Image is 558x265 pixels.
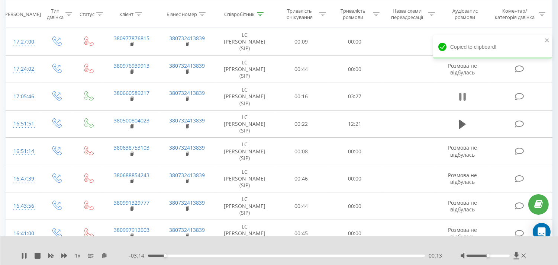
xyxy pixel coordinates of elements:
div: 16:47:39 [13,172,32,186]
td: 00:00 [328,192,381,220]
div: Accessibility label [164,254,167,257]
div: Статус [80,11,94,17]
td: 00:00 [328,138,381,165]
td: 00:00 [328,55,381,83]
div: Назва схеми переадресації [388,8,426,20]
td: 00:16 [275,83,328,111]
a: 380660589217 [114,89,149,96]
div: Тип дзвінка [46,8,64,20]
span: - 03:14 [129,252,148,259]
a: 380732413839 [169,199,205,206]
a: 380688854243 [114,172,149,179]
td: 00:00 [328,220,381,248]
td: 00:08 [275,138,328,165]
span: 1 x [75,252,80,259]
a: 380638753103 [114,144,149,151]
td: 00:45 [275,220,328,248]
td: LC [PERSON_NAME] (SIP) [215,220,275,248]
a: 380997912603 [114,226,149,233]
div: 16:43:56 [13,199,32,213]
div: Open Intercom Messenger [533,223,551,241]
span: Розмова не відбулась [448,172,477,185]
div: Тривалість розмови [335,8,371,20]
td: 00:00 [328,28,381,56]
div: Тривалість очікування [281,8,318,20]
td: LC [PERSON_NAME] (SIP) [215,28,275,56]
td: LC [PERSON_NAME] (SIP) [215,138,275,165]
span: Розмова не відбулась [448,226,477,240]
a: 380732413839 [169,172,205,179]
td: 03:27 [328,83,381,111]
td: 12:21 [328,110,381,138]
div: Copied to clipboard! [433,35,552,59]
a: 380976939913 [114,62,149,69]
td: 00:00 [328,165,381,192]
td: LC [PERSON_NAME] (SIP) [215,55,275,83]
td: LC [PERSON_NAME] (SIP) [215,110,275,138]
a: 380732413839 [169,226,205,233]
td: 00:46 [275,165,328,192]
a: 380977876815 [114,35,149,42]
td: 00:44 [275,55,328,83]
span: Розмова не відбулась [448,199,477,213]
td: LC [PERSON_NAME] (SIP) [215,192,275,220]
div: 16:51:14 [13,144,32,159]
span: Розмова не відбулась [448,144,477,158]
div: Співробітник [225,11,255,17]
a: 380732413839 [169,89,205,96]
div: Клієнт [119,11,133,17]
span: Розмова не відбулась [448,62,477,76]
div: 16:51:51 [13,116,32,131]
td: LC [PERSON_NAME] (SIP) [215,165,275,192]
div: 16:41:00 [13,226,32,241]
a: 380500804023 [114,117,149,124]
div: 17:24:02 [13,62,32,76]
span: 00:13 [429,252,442,259]
div: [PERSON_NAME] [3,11,41,17]
a: 380732413839 [169,35,205,42]
button: close [545,37,550,44]
div: 17:05:46 [13,89,32,104]
a: 380732413839 [169,62,205,69]
td: 00:44 [275,192,328,220]
div: Бізнес номер [167,11,197,17]
a: 380991329777 [114,199,149,206]
a: 380732413839 [169,144,205,151]
td: 00:09 [275,28,328,56]
div: 17:27:00 [13,35,32,49]
a: 380732413839 [169,117,205,124]
td: 00:22 [275,110,328,138]
div: Accessibility label [487,254,490,257]
td: LC [PERSON_NAME] (SIP) [215,83,275,111]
